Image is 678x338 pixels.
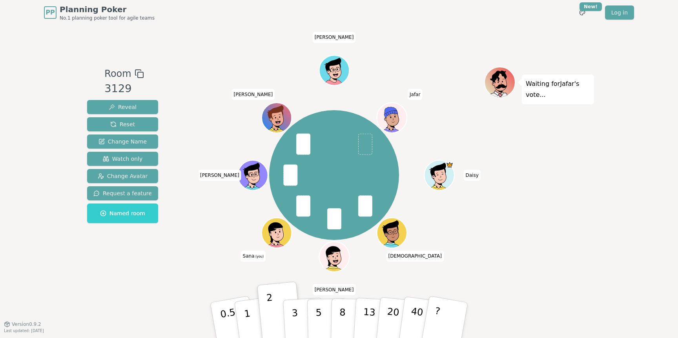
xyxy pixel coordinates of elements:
[109,103,137,111] span: Reveal
[87,152,158,166] button: Watch only
[386,251,443,262] span: Click to change your name
[446,161,453,169] span: Daisy is the host
[580,2,602,11] div: New!
[104,81,144,97] div: 3129
[4,321,41,327] button: Version0.9.2
[313,32,356,43] span: Click to change your name
[262,218,291,247] button: Click to change your avatar
[87,169,158,183] button: Change Avatar
[605,5,634,20] a: Log in
[46,8,55,17] span: PP
[98,138,147,145] span: Change Name
[241,251,266,262] span: Click to change your name
[408,89,422,100] span: Click to change your name
[87,134,158,149] button: Change Name
[12,321,41,327] span: Version 0.9.2
[98,172,148,180] span: Change Avatar
[313,284,356,295] span: Click to change your name
[87,186,158,200] button: Request a feature
[60,15,155,21] span: No.1 planning poker tool for agile teams
[87,204,158,223] button: Named room
[87,117,158,131] button: Reset
[4,329,44,333] span: Last updated: [DATE]
[104,67,131,81] span: Room
[463,170,480,181] span: Click to change your name
[100,209,145,217] span: Named room
[44,4,155,21] a: PPPlanning PokerNo.1 planning poker tool for agile teams
[255,255,264,258] span: (you)
[93,189,152,197] span: Request a feature
[103,155,143,163] span: Watch only
[231,89,275,100] span: Click to change your name
[198,170,241,181] span: Click to change your name
[110,120,135,128] span: Reset
[575,5,589,20] button: New!
[60,4,155,15] span: Planning Poker
[266,292,276,335] p: 2
[87,100,158,114] button: Reveal
[526,78,590,100] p: Waiting for Jafar 's vote...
